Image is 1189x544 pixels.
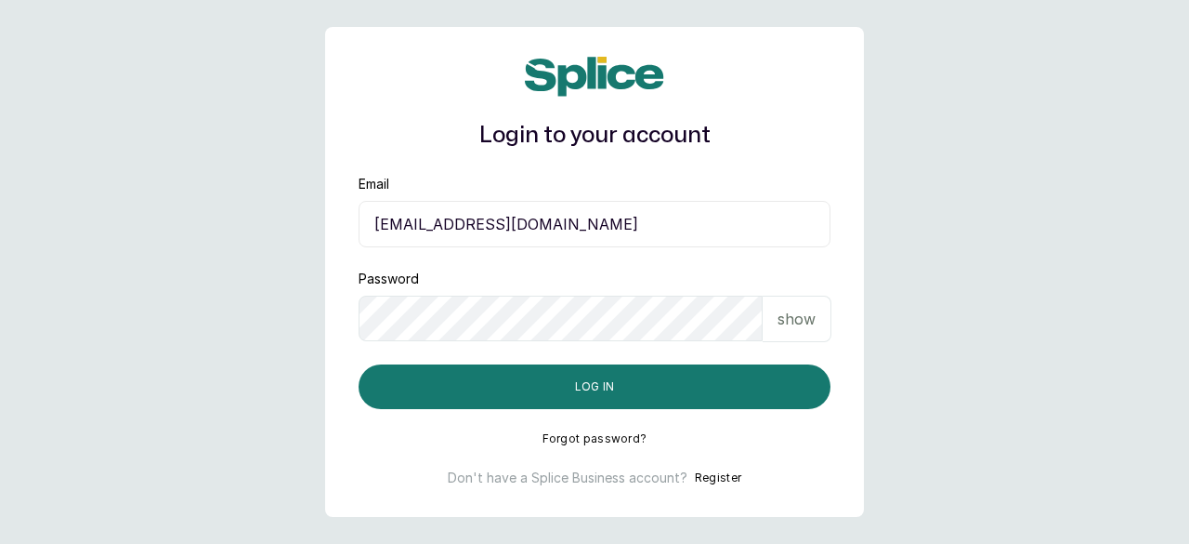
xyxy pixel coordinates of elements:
label: Password [359,270,419,288]
button: Log in [359,365,830,409]
h1: Login to your account [359,119,830,153]
button: Register [695,469,741,487]
input: email@acme.com [359,201,830,247]
p: show [777,308,816,330]
label: Email [359,175,389,193]
button: Forgot password? [542,431,647,446]
p: Don't have a Splice Business account? [448,469,687,487]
